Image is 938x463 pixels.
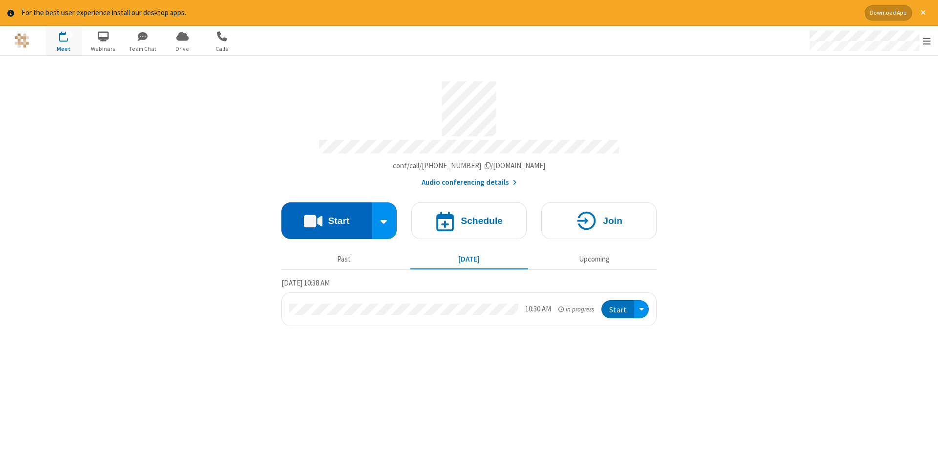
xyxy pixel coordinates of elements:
[281,278,330,287] span: [DATE] 10:38 AM
[461,216,503,225] h4: Schedule
[285,250,403,269] button: Past
[916,5,931,21] button: Close alert
[281,74,657,188] section: Account details
[634,300,649,318] div: Open menu
[3,26,40,55] button: Logo
[328,216,349,225] h4: Start
[21,7,857,19] div: For the best user experience install our desktop apps.
[601,300,634,318] button: Start
[535,250,653,269] button: Upcoming
[558,305,594,314] em: in progress
[393,161,546,170] span: Copy my meeting room link
[125,44,161,53] span: Team Chat
[204,44,240,53] span: Calls
[281,202,372,239] button: Start
[15,33,29,48] img: QA Selenium DO NOT DELETE OR CHANGE
[603,216,622,225] h4: Join
[422,177,517,188] button: Audio conferencing details
[372,202,397,239] div: Start conference options
[525,304,551,315] div: 10:30 AM
[164,44,201,53] span: Drive
[393,160,546,172] button: Copy my meeting room linkCopy my meeting room link
[865,5,912,21] button: Download App
[411,202,527,239] button: Schedule
[85,44,122,53] span: Webinars
[410,250,528,269] button: [DATE]
[800,26,938,55] div: Open menu
[281,277,657,326] section: Today's Meetings
[541,202,657,239] button: Join
[45,44,82,53] span: Meet
[66,31,72,39] div: 1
